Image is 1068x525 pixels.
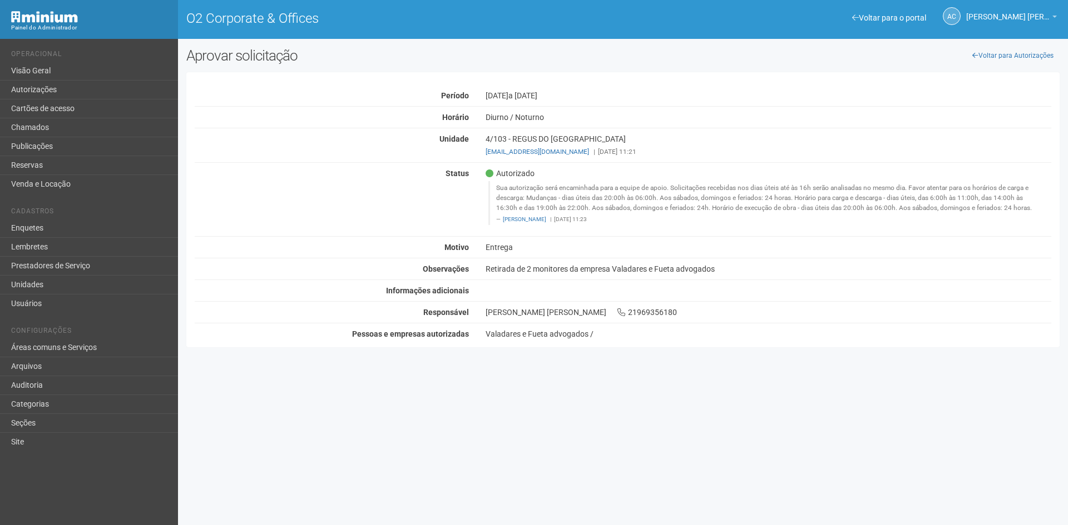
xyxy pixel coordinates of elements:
[186,47,615,64] h2: Aprovar solicitação
[11,50,170,62] li: Operacional
[486,147,1051,157] div: [DATE] 11:21
[966,14,1057,23] a: [PERSON_NAME] [PERSON_NAME]
[486,148,589,156] a: [EMAIL_ADDRESS][DOMAIN_NAME]
[943,7,961,25] a: AC
[423,308,469,317] strong: Responsável
[496,216,1045,223] footer: [DATE] 11:23
[477,134,1060,157] div: 4/103 - REGUS DO [GEOGRAPHIC_DATA]
[442,113,469,122] strong: Horário
[477,264,1060,274] div: Retirada de 2 monitores da empresa Valadares e Fueta advogados
[444,243,469,252] strong: Motivo
[352,329,469,338] strong: Pessoas e empresas autorizadas
[852,13,926,22] a: Voltar para o portal
[486,168,535,178] span: Autorizado
[550,216,551,222] span: |
[186,11,615,26] h1: O2 Corporate & Offices
[477,112,1060,122] div: Diurno / Noturno
[11,327,170,338] li: Configurações
[477,307,1060,317] div: [PERSON_NAME] [PERSON_NAME] 21969356180
[11,11,78,23] img: Minium
[386,286,469,295] strong: Informações adicionais
[441,91,469,100] strong: Período
[486,329,1051,339] div: Valadares e Fueta advogados /
[439,134,469,143] strong: Unidade
[477,91,1060,101] div: [DATE]
[488,181,1051,225] blockquote: Sua autorização será encaminhada para a equipe de apoio. Solicitações recebidas nos dias úteis at...
[966,47,1060,64] a: Voltar para Autorizações
[11,207,170,219] li: Cadastros
[966,2,1050,21] span: Ana Carla de Carvalho Silva
[503,216,546,222] a: [PERSON_NAME]
[594,148,595,156] span: |
[508,91,537,100] span: a [DATE]
[477,242,1060,252] div: Entrega
[446,169,469,178] strong: Status
[11,23,170,33] div: Painel do Administrador
[423,264,469,273] strong: Observações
